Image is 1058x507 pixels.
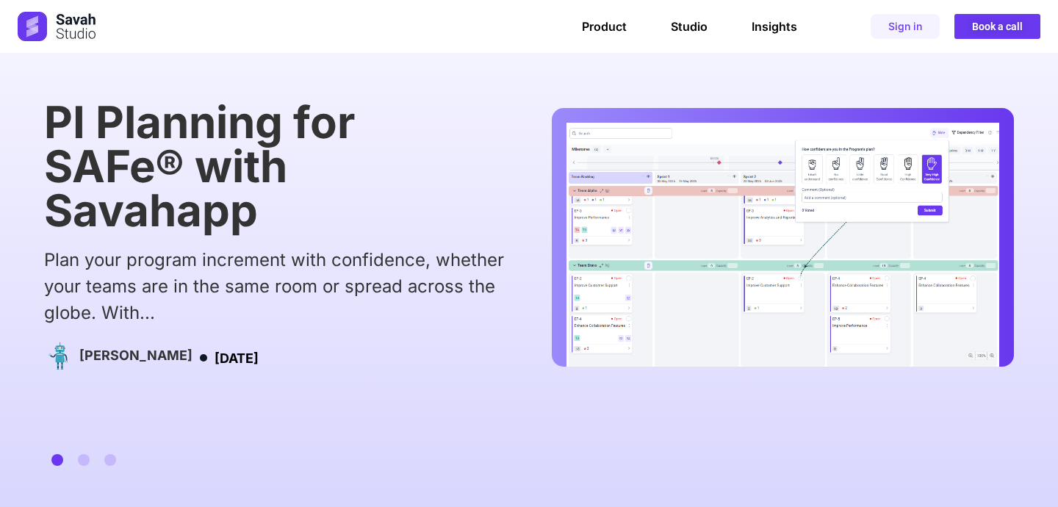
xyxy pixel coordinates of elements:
span: Go to slide 3 [104,454,116,466]
span: Sign in [888,21,922,32]
span: Go to slide 1 [51,454,63,466]
span: Book a call [972,21,1023,32]
time: [DATE] [215,350,259,366]
a: Sign in [871,14,940,39]
a: Product [582,19,627,34]
h1: PI Planning for SAFe® with Savahapp [44,100,505,232]
a: Insights [752,19,797,34]
a: Book a call [954,14,1040,39]
div: Plan your program increment with confidence, whether your teams are in the same room or spread ac... [44,247,505,326]
span: Go to slide 2 [78,454,90,466]
a: Studio [671,19,708,34]
h4: [PERSON_NAME] [79,348,192,364]
div: 1 / 3 [44,100,1014,439]
nav: Menu [582,19,797,34]
img: Picture of Emerson Cole [44,341,73,370]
